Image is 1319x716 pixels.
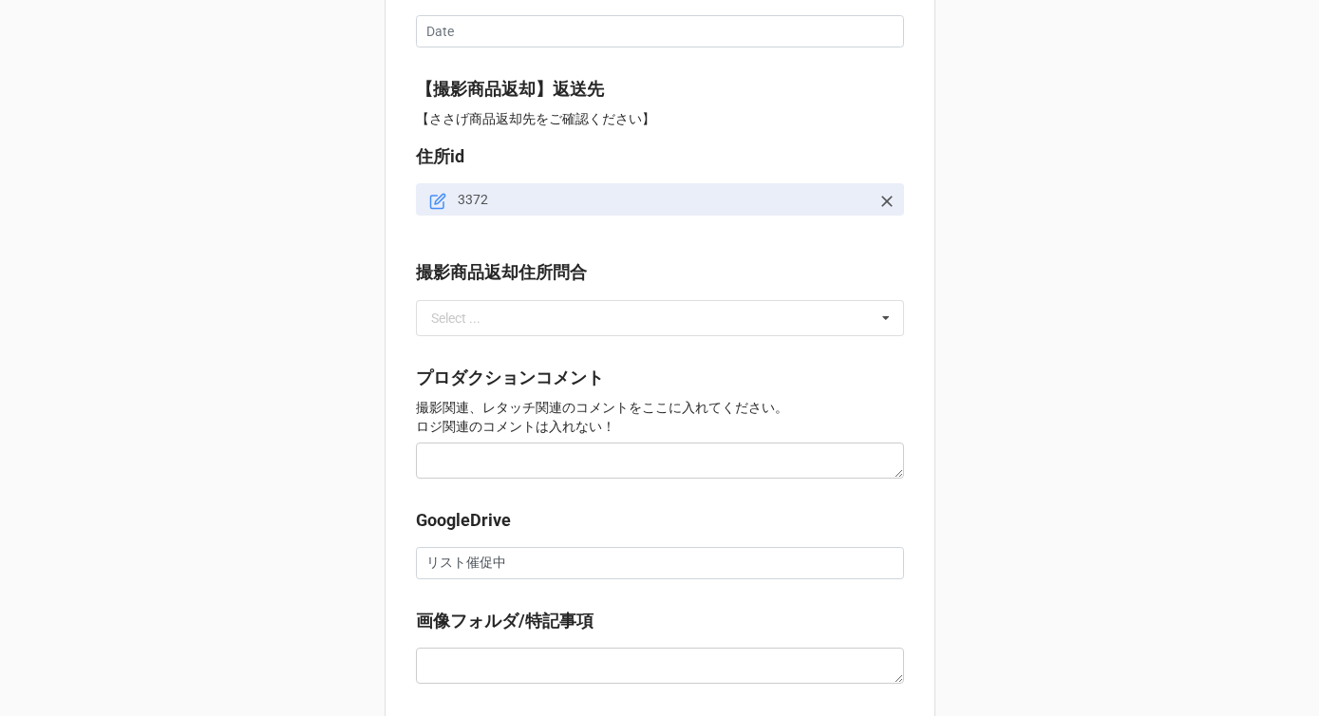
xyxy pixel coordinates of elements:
label: GoogleDrive [416,507,511,534]
p: 撮影関連、レタッチ関連のコメントをここに入れてください。 ロジ関連のコメントは入れない！ [416,398,904,436]
label: プロダクションコメント [416,365,604,391]
p: 【ささげ商品返却先をご確認ください】 [416,109,904,128]
label: 画像フォルダ/特記事項 [416,608,594,634]
label: 撮影商品返却住所問合 [416,259,587,286]
label: 住所id [416,143,464,170]
input: Date [416,15,904,47]
p: 3372 [458,190,870,209]
b: 【撮影商品返却】返送先 [416,79,604,99]
div: Select ... [431,311,480,325]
